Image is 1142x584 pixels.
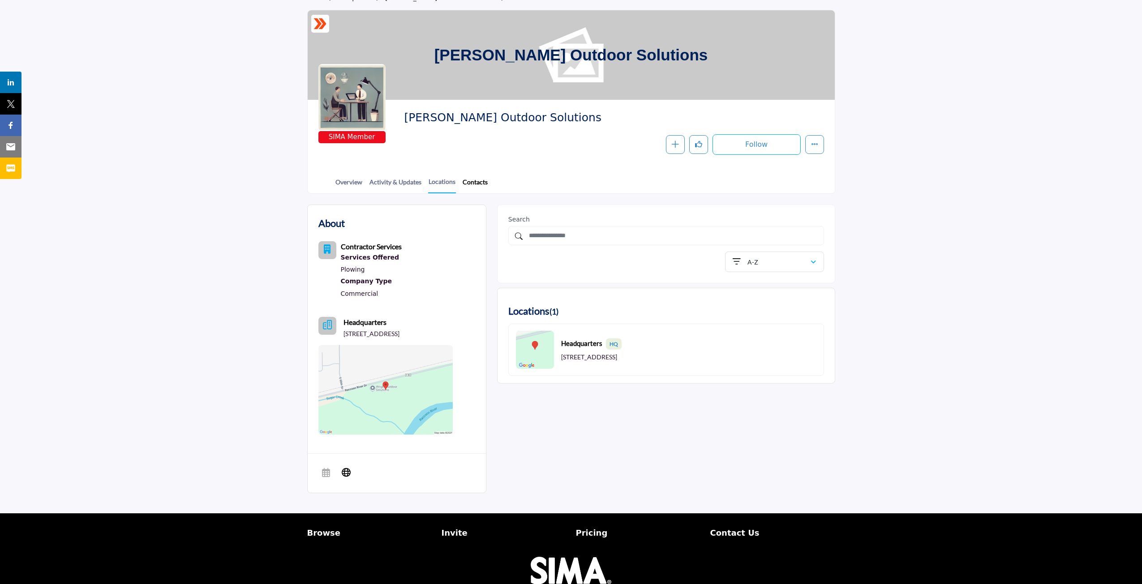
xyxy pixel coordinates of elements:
button: Like [689,135,708,154]
h2: Locations [508,303,558,319]
h2: Search [508,216,824,223]
div: A Company Type refers to the legal structure of a business, such as sole proprietorship, partners... [341,276,402,287]
b: Contractor Services [341,242,402,251]
h1: [PERSON_NAME] Outdoor Solutions [434,10,708,100]
a: Pricing [576,527,701,539]
a: Overview [335,177,363,193]
div: Services Offered refers to the specific products, assistance, or expertise a business provides to... [341,252,402,264]
p: [STREET_ADDRESS] [343,329,399,338]
button: Category Icon [318,241,336,259]
span: SIMA Member [320,132,384,142]
a: Plowing [341,266,365,273]
a: Contractor Services [341,243,402,251]
b: Headquarters [343,317,386,328]
h2: About [318,216,345,230]
a: Invite [442,527,567,539]
a: Services Offered [341,252,402,264]
a: Company Type [341,276,402,287]
button: Follow [713,134,801,155]
span: HQ [606,338,622,350]
b: Headquarters [561,338,622,350]
button: Headquarter icon [318,317,336,335]
img: ASM Certified [313,17,327,30]
img: Location Map [318,345,453,435]
a: Activity & Updates [369,177,422,193]
img: Location Map [516,331,554,369]
span: 1 [552,307,556,316]
a: Browse [307,527,432,539]
button: More details [805,135,824,154]
p: [STREET_ADDRESS] [561,353,617,362]
a: Commercial [341,290,378,297]
a: Contact Us [710,527,835,539]
span: Wright Outdoor Solutions [404,111,606,125]
span: ( ) [550,307,558,316]
p: A-Z [747,258,758,267]
a: Contacts [462,177,488,193]
a: Locations [428,177,456,193]
button: A-Z [725,252,824,272]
